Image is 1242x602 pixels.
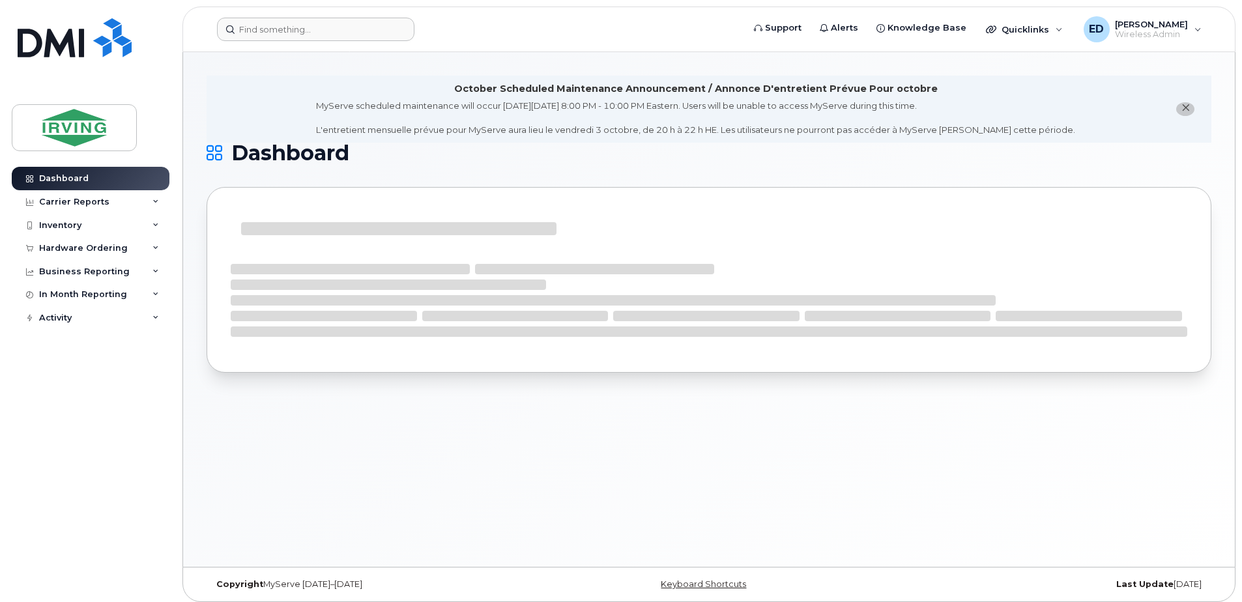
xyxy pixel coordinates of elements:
strong: Last Update [1116,579,1174,589]
div: October Scheduled Maintenance Announcement / Annonce D'entretient Prévue Pour octobre [454,82,938,96]
a: Keyboard Shortcuts [661,579,746,589]
div: MyServe scheduled maintenance will occur [DATE][DATE] 8:00 PM - 10:00 PM Eastern. Users will be u... [316,100,1075,136]
span: Dashboard [231,143,349,163]
strong: Copyright [216,579,263,589]
button: close notification [1176,102,1194,116]
div: [DATE] [876,579,1211,590]
div: MyServe [DATE]–[DATE] [207,579,542,590]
